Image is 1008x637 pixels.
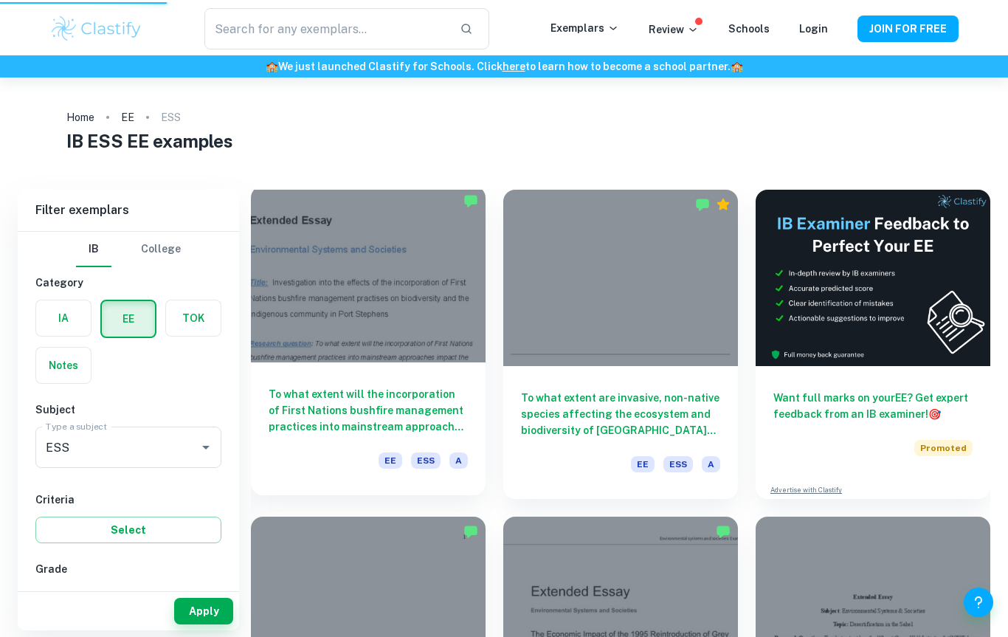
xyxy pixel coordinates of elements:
[463,191,478,206] img: Marked
[66,125,942,152] h1: IB ESS EE examples
[503,187,738,497] a: To what extent are invasive, non-native species affecting the ecosystem and biodiversity of [GEOG...
[663,454,693,470] span: ESS
[550,18,619,34] p: Exemplars
[36,345,91,381] button: Notes
[928,406,941,418] span: 🎯
[102,299,155,334] button: EE
[631,454,655,470] span: EE
[174,596,233,622] button: Apply
[716,195,731,210] div: Premium
[141,230,181,265] button: College
[35,514,221,541] button: Select
[35,272,221,289] h6: Category
[76,230,111,265] button: IB
[66,105,94,125] a: Home
[269,384,468,433] h6: To what extent will the incorporation of First Nations bushfire management practices into mainstr...
[799,21,828,32] a: Login
[204,6,448,47] input: Search for any exemplars...
[756,187,990,497] a: Want full marks on yourEE? Get expert feedback from an IB examiner!PromotedAdvertise with Clastify
[18,187,239,229] h6: Filter exemplars
[964,585,993,615] button: Help and Feedback
[503,58,525,70] a: here
[36,298,91,334] button: IA
[411,450,441,466] span: ESS
[449,450,468,466] span: A
[773,388,973,420] h6: Want full marks on your EE ? Get expert feedback from an IB examiner!
[251,187,486,497] a: To what extent will the incorporation of First Nations bushfire management practices into mainstr...
[521,388,720,436] h6: To what extent are invasive, non-native species affecting the ecosystem and biodiversity of [GEOG...
[35,399,221,416] h6: Subject
[196,435,216,455] button: Open
[161,107,181,123] p: ESS
[35,559,221,575] h6: Grade
[649,19,699,35] p: Review
[702,454,720,470] span: A
[3,56,1005,72] h6: We just launched Clastify for Schools. Click to learn how to become a school partner.
[76,230,181,265] div: Filter type choice
[857,13,959,40] button: JOIN FOR FREE
[914,438,973,454] span: Promoted
[379,450,402,466] span: EE
[756,187,990,364] img: Thumbnail
[695,195,710,210] img: Marked
[166,298,221,334] button: TOK
[35,489,221,506] h6: Criteria
[716,522,731,537] img: Marked
[49,12,143,41] img: Clastify logo
[731,58,743,70] span: 🏫
[121,105,134,125] a: EE
[46,418,107,430] label: Type a subject
[266,58,278,70] span: 🏫
[770,483,842,493] a: Advertise with Clastify
[463,522,478,537] img: Marked
[728,21,770,32] a: Schools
